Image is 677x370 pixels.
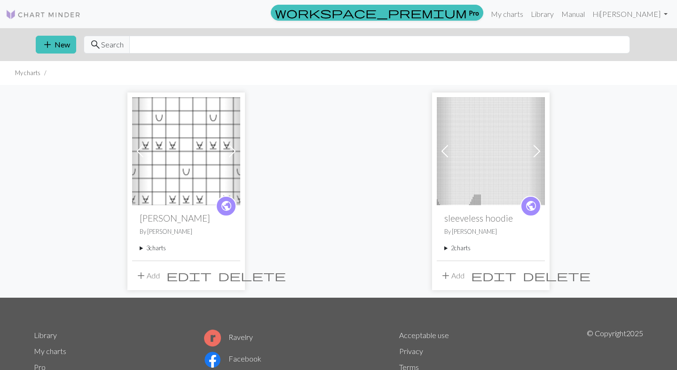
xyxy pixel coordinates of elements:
[218,269,286,282] span: delete
[132,97,240,205] img: Part 1
[140,244,233,253] summary: 3charts
[399,347,423,355] a: Privacy
[444,227,537,236] p: By [PERSON_NAME]
[132,146,240,154] a: Part 1
[163,267,215,285] button: Edit
[42,38,53,51] span: add
[34,347,66,355] a: My charts
[487,5,527,23] a: My charts
[444,213,537,224] h2: sleeveless hoodie
[204,332,253,341] a: Ravelry
[204,354,261,363] a: Facebook
[523,269,590,282] span: delete
[275,6,467,19] span: workspace_premium
[140,227,233,236] p: By [PERSON_NAME]
[520,196,541,216] a: public
[216,196,236,216] a: public
[36,36,76,54] button: New
[220,199,232,213] span: public
[204,351,221,368] img: Facebook logo
[525,197,537,216] i: public
[437,97,545,205] img: sleeveless hoodie
[527,5,558,23] a: Library
[471,270,516,281] i: Edit
[468,267,520,285] button: Edit
[34,331,57,339] a: Library
[520,267,594,285] button: Delete
[471,269,516,282] span: edit
[220,197,232,216] i: public
[204,330,221,347] img: Ravelry logo
[589,5,671,23] a: Hi[PERSON_NAME]
[558,5,589,23] a: Manual
[525,199,537,213] span: public
[135,269,147,282] span: add
[6,9,81,20] img: Logo
[215,267,289,285] button: Delete
[140,213,233,224] h2: [PERSON_NAME]
[399,331,449,339] a: Acceptable use
[440,269,451,282] span: add
[437,267,468,285] button: Add
[15,69,40,77] li: My charts
[437,146,545,154] a: sleeveless hoodie
[166,270,212,281] i: Edit
[101,39,124,50] span: Search
[166,269,212,282] span: edit
[271,5,483,21] a: Pro
[444,244,537,253] summary: 2charts
[90,38,101,51] span: search
[132,267,163,285] button: Add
